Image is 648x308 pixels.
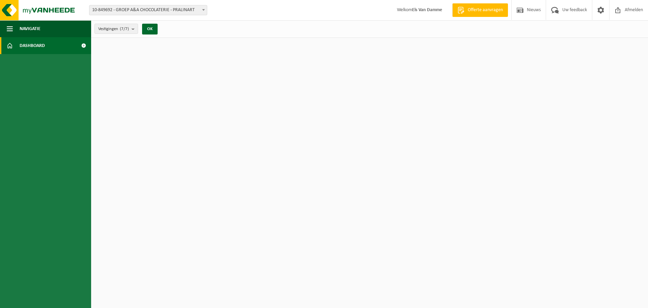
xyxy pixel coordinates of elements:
[89,5,207,15] span: 10-849692 - GROEP A&A CHOCOLATERIE - PRALINART
[98,24,129,34] span: Vestigingen
[20,37,45,54] span: Dashboard
[94,24,138,34] button: Vestigingen(7/7)
[120,27,129,31] count: (7/7)
[20,20,40,37] span: Navigatie
[412,7,442,13] strong: Els Van Damme
[466,7,505,14] span: Offerte aanvragen
[452,3,508,17] a: Offerte aanvragen
[142,24,158,34] button: OK
[89,5,207,15] span: 10-849692 - GROEP A&A CHOCOLATERIE - PRALINART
